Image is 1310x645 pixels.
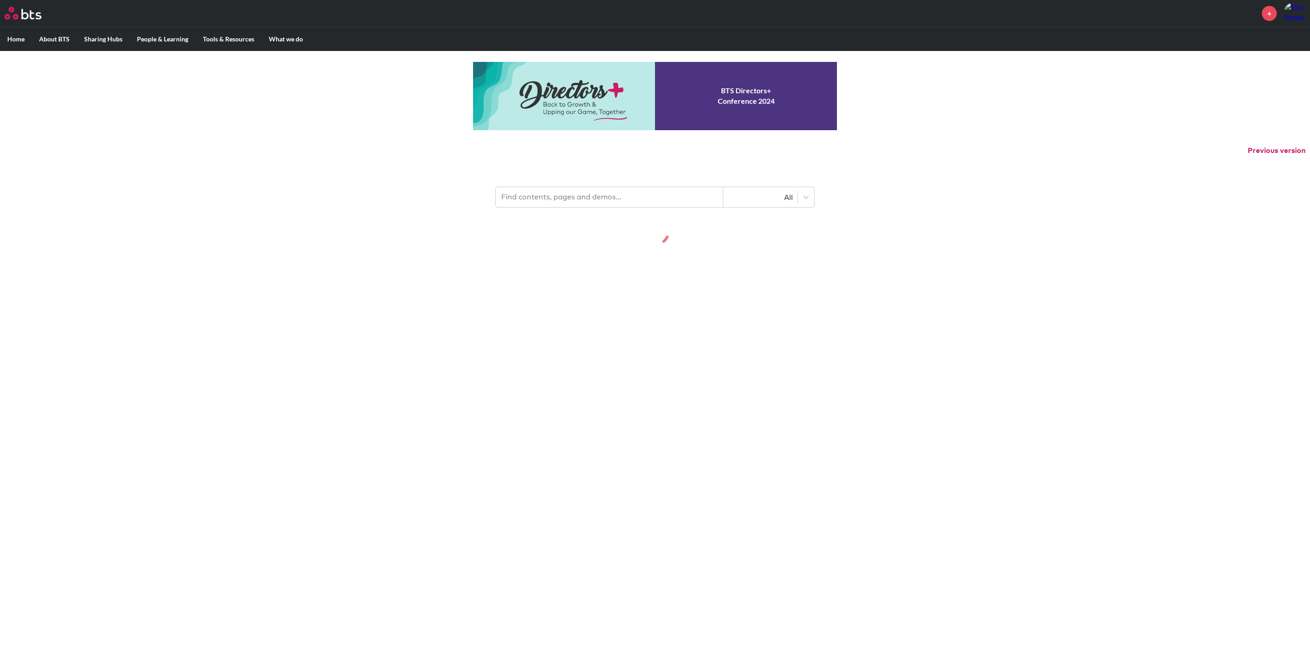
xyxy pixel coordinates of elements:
[1284,2,1305,24] img: Elisa Schaper
[496,187,723,207] input: Find contents, pages and demos...
[130,27,196,51] label: People & Learning
[473,62,837,130] a: Conference 2024
[32,27,77,51] label: About BTS
[77,27,130,51] label: Sharing Hubs
[1284,2,1305,24] a: Profile
[1262,6,1277,21] a: +
[196,27,262,51] label: Tools & Resources
[5,7,41,20] img: BTS Logo
[5,7,58,20] a: Go home
[728,192,793,202] div: All
[262,27,310,51] label: What we do
[1248,146,1305,156] button: Previous version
